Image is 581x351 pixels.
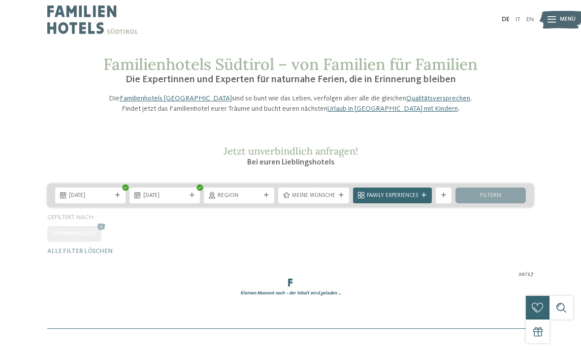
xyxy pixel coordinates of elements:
span: Familienhotels Südtirol – von Familien für Familien [103,54,478,74]
span: Jetzt unverbindlich anfragen! [224,145,358,157]
a: Familienhotels [GEOGRAPHIC_DATA] [120,95,232,102]
span: 27 [527,271,534,279]
a: DE [502,16,510,23]
a: IT [516,16,520,23]
span: Family Experiences [367,192,418,200]
span: Region [218,192,260,200]
span: Bei euren Lieblingshotels [247,159,334,166]
span: Meine Wünsche [292,192,335,200]
div: Kleinen Moment noch – der Inhalt wird geladen … [43,290,538,296]
span: Menü [560,16,576,24]
span: 20 [518,271,525,279]
a: EN [526,16,534,23]
span: / [525,271,527,279]
span: [DATE] [143,192,186,200]
span: [DATE] [69,192,112,200]
a: Qualitätsversprechen [406,95,470,102]
span: Die Expertinnen und Experten für naturnahe Ferien, die in Erinnerung bleiben [126,75,456,85]
a: Urlaub in [GEOGRAPHIC_DATA] mit Kindern [327,105,458,112]
p: Die sind so bunt wie das Leben, verfolgen aber alle die gleichen . Findet jetzt das Familienhotel... [103,94,478,113]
